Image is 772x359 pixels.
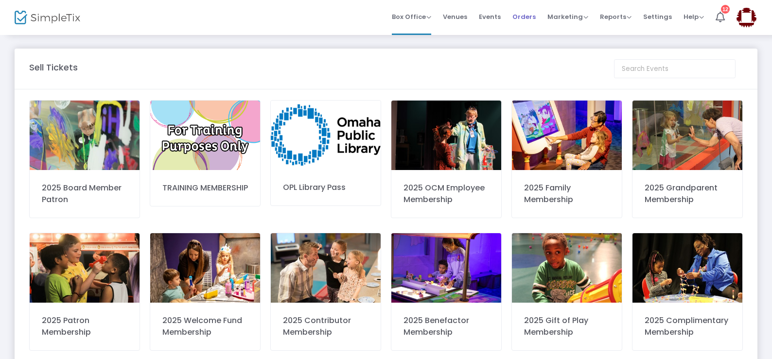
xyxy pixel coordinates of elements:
[271,233,381,303] img: 63873417990952071520180305OCMB9809.jpg
[162,182,248,194] div: TRAINING MEMBERSHIP
[162,315,248,338] div: 2025 Welcome Fund Membership
[643,4,672,29] span: Settings
[150,233,260,303] img: 2L2A4798.jpg
[283,315,368,338] div: 2025 Contributor Membership
[632,233,742,303] img: 638734207802659530638576214924172392IMG0345.jpg
[391,101,501,170] img: IMG0260.jpg
[524,182,610,205] div: 2025 Family Membership
[29,61,78,74] m-panel-title: Sell Tickets
[614,59,736,78] input: Search Events
[645,315,730,338] div: 2025 Complimentary Membership
[479,4,501,29] span: Events
[632,101,742,170] img: 638734169949176020IMG7644.JPG
[42,182,127,205] div: 2025 Board Member Patron
[271,101,381,170] img: 638731594419354411logo.png
[283,182,368,193] div: OPL Library Pass
[30,233,140,303] img: 638734171747362872IMG0712.jpg
[391,233,501,303] img: 6387341852133706712L2A1462.jpg
[512,233,622,303] img: 638734205345748616IMG6663.JPG
[645,182,730,205] div: 2025 Grandparent Membership
[512,4,536,29] span: Orders
[512,101,622,170] img: 6387341677330307622L2A1467.jpg
[30,101,140,170] img: 20170527OCMB9426.jpg
[684,12,704,21] span: Help
[524,315,610,338] div: 2025 Gift of Play Membership
[392,12,431,21] span: Box Office
[404,315,489,338] div: 2025 Benefactor Membership
[404,182,489,205] div: 2025 OCM Employee Membership
[42,315,127,338] div: 2025 Patron Membership
[443,4,467,29] span: Venues
[547,12,588,21] span: Marketing
[600,12,632,21] span: Reports
[721,5,730,14] div: 12
[150,101,260,170] img: YouTubeChannelArtcopy2.png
